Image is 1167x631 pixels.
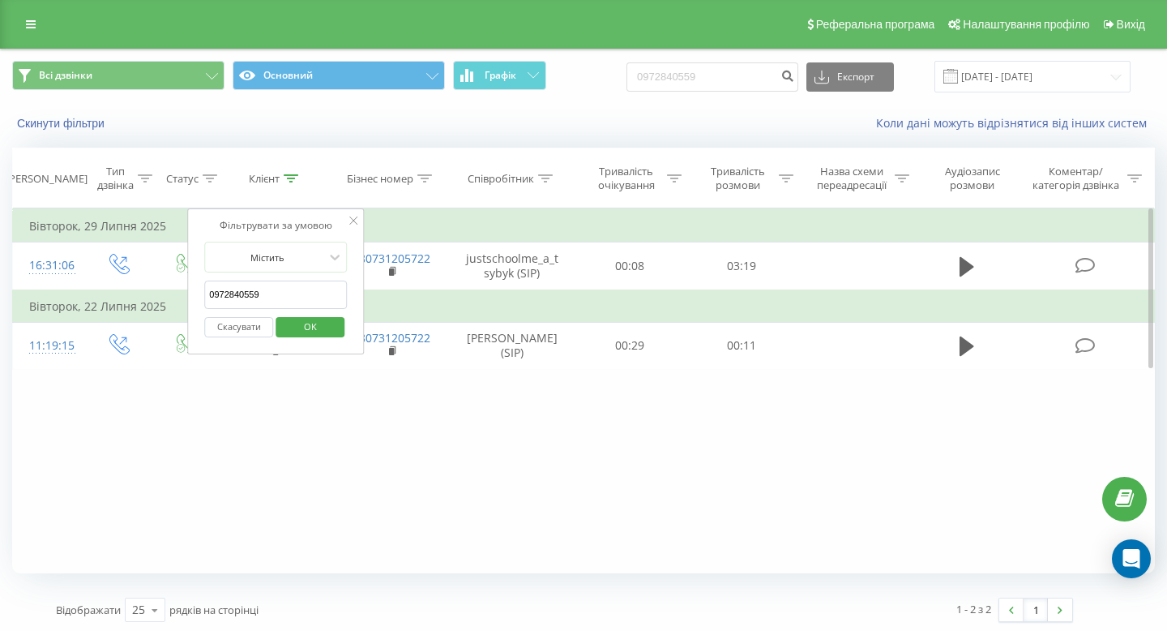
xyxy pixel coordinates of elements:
[233,61,445,90] button: Основний
[626,62,798,92] input: Пошук за номером
[132,602,145,618] div: 25
[686,322,797,369] td: 00:11
[485,70,516,81] span: Графік
[575,322,686,369] td: 00:29
[589,165,664,192] div: Тривалість очікування
[1112,539,1151,578] div: Open Intercom Messenger
[39,69,92,82] span: Всі дзвінки
[575,243,686,290] td: 00:08
[204,217,347,234] div: Фільтрувати за умовою
[816,18,935,31] span: Реферальна програма
[29,330,68,362] div: 11:19:15
[6,172,88,186] div: [PERSON_NAME]
[353,330,430,346] a: 380731205722
[453,61,546,90] button: Графік
[56,603,121,617] span: Відображати
[450,322,575,369] td: [PERSON_NAME] (SIP)
[347,172,413,186] div: Бізнес номер
[13,290,1155,323] td: Вівторок, 22 Липня 2025
[450,243,575,290] td: justschoolme_a_tsybyk (SIP)
[928,165,1016,192] div: Аудіозапис розмови
[468,172,534,186] div: Співробітник
[169,603,259,617] span: рядків на сторінці
[700,165,775,192] div: Тривалість розмови
[204,317,273,337] button: Скасувати
[812,165,891,192] div: Назва схеми переадресації
[12,61,224,90] button: Всі дзвінки
[1028,165,1123,192] div: Коментар/категорія дзвінка
[166,172,199,186] div: Статус
[204,281,347,309] input: Введіть значення
[1024,599,1048,621] a: 1
[1117,18,1145,31] span: Вихід
[97,165,134,192] div: Тип дзвінка
[249,172,280,186] div: Клієнт
[276,317,344,337] button: OK
[12,116,113,131] button: Скинути фільтри
[963,18,1089,31] span: Налаштування профілю
[29,250,68,281] div: 16:31:06
[876,115,1155,131] a: Коли дані можуть відрізнятися вiд інших систем
[13,210,1155,243] td: Вівторок, 29 Липня 2025
[806,62,894,92] button: Експорт
[353,251,430,266] a: 380731205722
[956,601,991,617] div: 1 - 2 з 2
[288,314,333,339] span: OK
[686,243,797,290] td: 03:19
